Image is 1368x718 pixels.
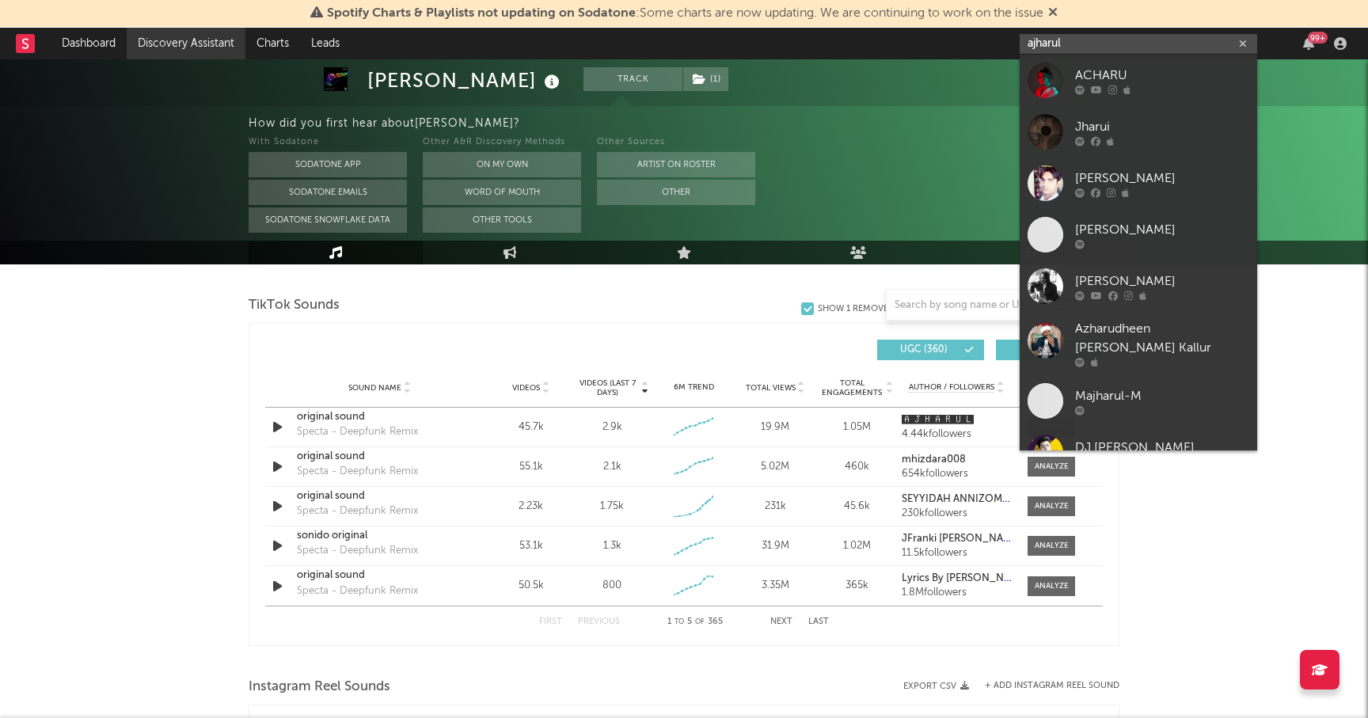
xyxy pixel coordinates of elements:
input: Search for artists [1020,34,1257,54]
div: How did you first hear about [PERSON_NAME] ? [249,114,1368,133]
div: 19.9M [739,420,812,435]
a: Leads [300,28,351,59]
span: Videos [512,383,540,393]
div: 1.75k [600,499,624,515]
span: : Some charts are now updating. We are continuing to work on the issue [327,7,1043,20]
span: Videos (last 7 days) [576,378,640,397]
a: original sound [297,488,462,504]
div: 654k followers [902,469,1012,480]
a: Dashboard [51,28,127,59]
div: Jharui [1075,117,1249,136]
div: Specta - Deepfunk Remix [297,503,418,519]
a: original sound [297,568,462,583]
div: 45.6k [820,499,894,515]
a: SEYYIDAH ANNIZOMIYYAH ❤️🥰 [902,494,1012,505]
strong: SEYYIDAH ANNIZOMIYYAH ❤️🥰 [902,494,1060,504]
strong: 🅰🅹🅷🅰🆁🆄🅻 [902,415,974,425]
button: Export CSV [903,682,969,691]
strong: JFranki [PERSON_NAME] [902,534,1020,544]
div: Specta - Deepfunk Remix [297,464,418,480]
div: With Sodatone [249,133,407,152]
div: 230k followers [902,508,1012,519]
a: [PERSON_NAME] [1020,260,1257,312]
div: Majharul-M [1075,386,1249,405]
span: Instagram Reel Sounds [249,678,390,697]
button: Other [597,180,755,205]
div: ACHARU [1075,66,1249,85]
div: Specta - Deepfunk Remix [297,424,418,440]
span: Official ( 5 ) [1006,345,1079,355]
a: Charts [245,28,300,59]
div: 6M Trend [657,382,731,393]
strong: Lyrics By [PERSON_NAME] ⚝ [902,573,1040,583]
div: 4.44k followers [902,429,1012,440]
div: [PERSON_NAME] [1075,272,1249,291]
span: Total Engagements [820,378,884,397]
a: original sound [297,449,462,465]
button: 99+ [1303,37,1314,50]
span: Sound Name [348,383,401,393]
a: Lyrics By [PERSON_NAME] ⚝ [902,573,1012,584]
a: [PERSON_NAME] [1020,209,1257,260]
div: Specta - Deepfunk Remix [297,583,418,599]
button: Official(5) [996,340,1103,360]
button: Other Tools [423,207,581,233]
div: Other Sources [597,133,755,152]
button: Next [770,617,792,626]
div: 99 + [1308,32,1328,44]
div: DJ [PERSON_NAME] [1075,438,1249,457]
div: 2.9k [602,420,622,435]
div: 365k [820,578,894,594]
div: 460k [820,459,894,475]
div: 45.7k [494,420,568,435]
div: 55.1k [494,459,568,475]
div: 231k [739,499,812,515]
a: sonido original [297,528,462,544]
button: First [539,617,562,626]
div: 1 5 365 [652,613,739,632]
strong: mhizdara008 [902,454,966,465]
button: Sodatone Emails [249,180,407,205]
div: [PERSON_NAME] [367,67,564,93]
button: (1) [683,67,728,91]
a: mhizdara008 [902,454,1012,465]
div: Azharudheen [PERSON_NAME] Kallur [1075,320,1249,358]
div: 50.5k [494,578,568,594]
a: ACHARU [1020,55,1257,106]
button: Last [808,617,829,626]
span: to [674,618,684,625]
div: 2.23k [494,499,568,515]
input: Search by song name or URL [887,299,1054,312]
a: DJ [PERSON_NAME] [1020,427,1257,478]
button: Word Of Mouth [423,180,581,205]
div: 800 [602,578,621,594]
div: 53.1k [494,538,568,554]
a: Majharul-M [1020,375,1257,427]
a: Azharudheen [PERSON_NAME] Kallur [1020,312,1257,375]
a: Discovery Assistant [127,28,245,59]
div: 1.3k [603,538,621,554]
button: Track [583,67,682,91]
div: + Add Instagram Reel Sound [969,682,1119,690]
a: 🅰🅹🅷🅰🆁🆄🅻 [902,415,1012,426]
div: Other A&R Discovery Methods [423,133,581,152]
button: Previous [578,617,620,626]
a: original sound [297,409,462,425]
div: 31.9M [739,538,812,554]
button: Sodatone Snowflake Data [249,207,407,233]
button: On My Own [423,152,581,177]
div: 1.02M [820,538,894,554]
div: 1.05M [820,420,894,435]
div: [PERSON_NAME] [1075,169,1249,188]
button: Sodatone App [249,152,407,177]
a: [PERSON_NAME] [1020,158,1257,209]
a: JFranki [PERSON_NAME] [902,534,1012,545]
button: + Add Instagram Reel Sound [985,682,1119,690]
button: Artist on Roster [597,152,755,177]
a: Jharui [1020,106,1257,158]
